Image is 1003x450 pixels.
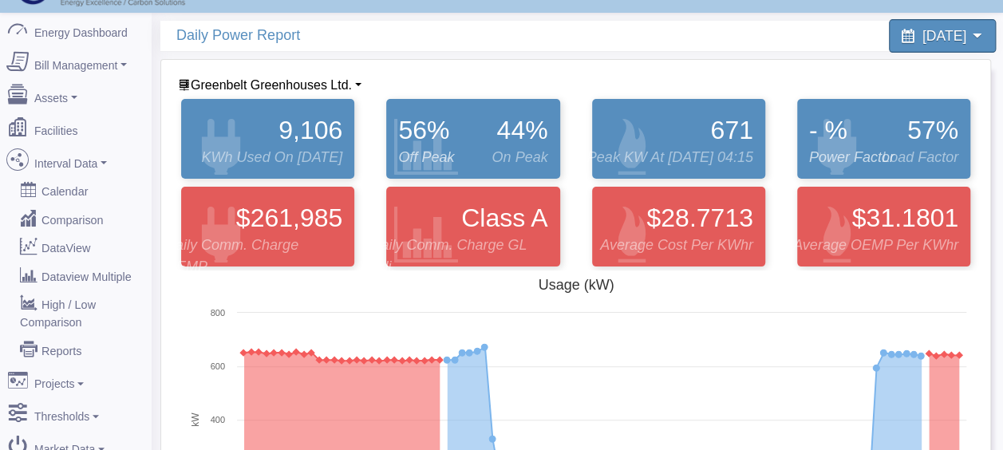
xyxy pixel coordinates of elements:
span: 56% [398,111,449,149]
span: Facility List [191,78,352,92]
span: Daily Power Report [176,21,584,50]
span: Peak kW at [DATE] 04:15 [587,147,753,168]
text: 400 [211,415,225,424]
span: On Peak [492,147,547,168]
span: 9,106 [278,111,342,149]
tspan: kW [189,412,200,427]
span: $28.7713 [646,199,752,237]
span: 671 [710,111,752,149]
text: 800 [211,308,225,318]
span: [DATE] [922,28,966,43]
span: - % [809,111,847,149]
span: Average OEMP per kWhr [793,235,958,256]
span: Average Cost Per kWhr [600,235,753,256]
span: Daily Comm. Charge OEMP [165,235,342,278]
a: Greenbelt Greenhouses Ltd. [178,78,361,92]
span: kWh Used On [DATE] [202,147,343,168]
text: 600 [211,361,225,371]
span: 57% [907,111,958,149]
span: Load Factor [882,147,958,168]
span: Off Peak [398,147,454,168]
span: $261,985 [236,199,342,237]
span: Daily Comm. Charge GL Adj. [370,235,547,278]
tspan: Usage (kW) [538,277,614,293]
span: Class A [461,199,547,237]
span: 44% [496,111,547,149]
span: Power Factor [809,147,894,168]
span: $31.1801 [852,199,958,237]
